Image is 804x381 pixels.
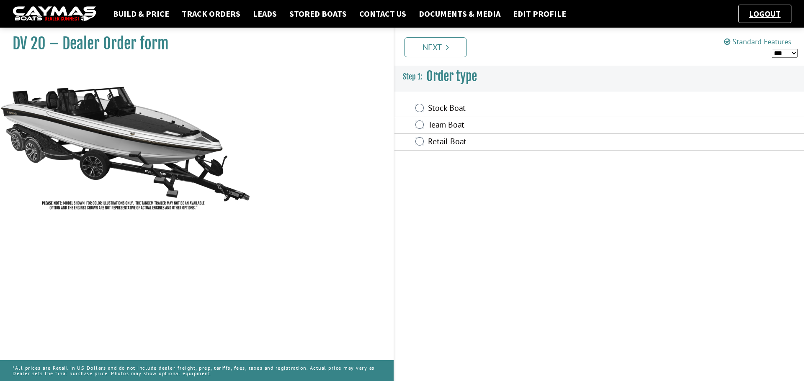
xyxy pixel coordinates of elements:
a: Stored Boats [285,8,351,19]
label: Retail Boat [428,136,654,148]
a: Logout [745,8,785,19]
img: caymas-dealer-connect-2ed40d3bc7270c1d8d7ffb4b79bf05adc795679939227970def78ec6f6c03838.gif [13,6,96,22]
a: Edit Profile [509,8,570,19]
a: Next [404,37,467,57]
p: *All prices are Retail in US Dollars and do not include dealer freight, prep, tariffs, fees, taxe... [13,361,381,380]
a: Standard Features [724,37,791,46]
label: Stock Boat [428,103,654,115]
h1: DV 20 – Dealer Order form [13,34,373,53]
ul: Pagination [402,36,804,57]
a: Documents & Media [415,8,505,19]
h3: Order type [394,61,804,92]
a: Contact Us [355,8,410,19]
a: Track Orders [178,8,245,19]
label: Team Boat [428,120,654,132]
a: Build & Price [109,8,173,19]
a: Leads [249,8,281,19]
